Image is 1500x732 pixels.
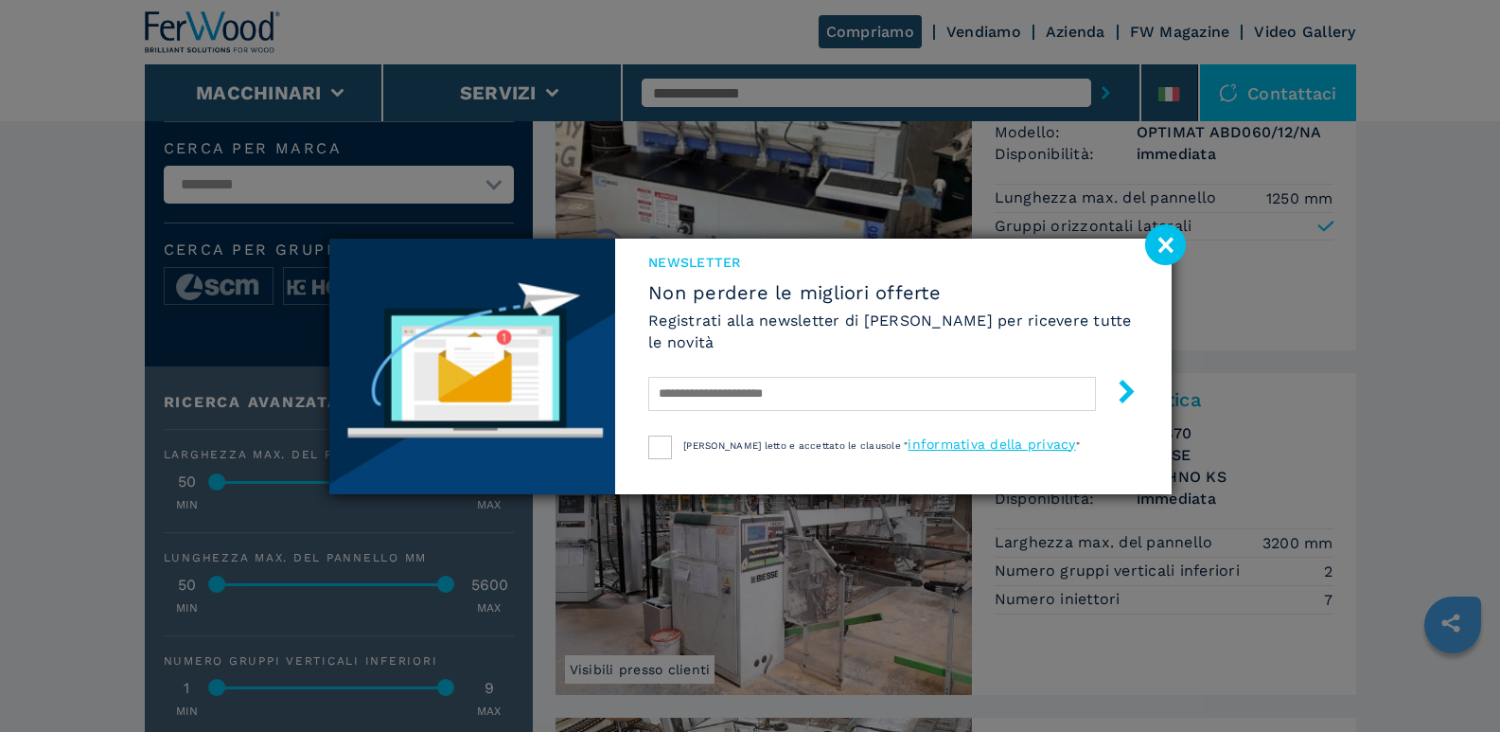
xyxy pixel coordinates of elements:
button: submit-button [1096,372,1138,417]
a: informativa della privacy [908,437,1075,452]
span: NEWSLETTER [648,253,1138,272]
img: Newsletter image [329,239,616,494]
span: Non perdere le migliori offerte [648,281,1138,304]
span: [PERSON_NAME] letto e accettato le clausole " [683,440,908,451]
h6: Registrati alla newsletter di [PERSON_NAME] per ricevere tutte le novità [648,310,1138,353]
span: " [1076,440,1080,451]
